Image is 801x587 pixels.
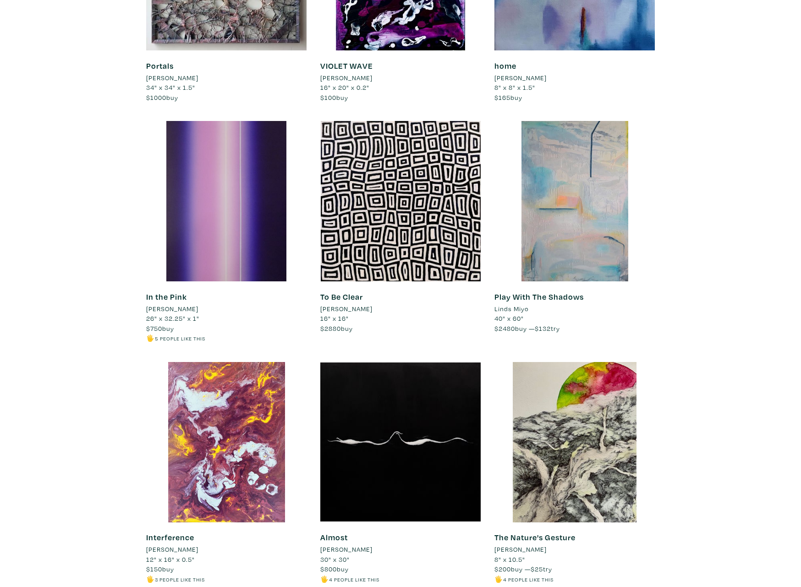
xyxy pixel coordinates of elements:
span: buy — try [494,565,552,573]
li: [PERSON_NAME] [494,73,547,83]
small: 4 people like this [329,576,379,583]
span: 8" x 8" x 1.5" [494,83,535,92]
span: buy [146,565,174,573]
li: [PERSON_NAME] [320,304,373,314]
a: To Be Clear [320,291,363,302]
a: home [494,60,516,71]
a: [PERSON_NAME] [146,544,307,554]
li: [PERSON_NAME] [146,544,198,554]
span: $2880 [320,324,341,333]
span: buy [320,324,353,333]
span: buy [494,93,522,102]
a: Linds Miyo [494,304,655,314]
small: 3 people like this [155,576,205,583]
span: 34" x 34" x 1.5" [146,83,195,92]
li: Linds Miyo [494,304,529,314]
span: buy [320,93,348,102]
span: $132 [535,324,551,333]
span: 16" x 16" [320,314,349,323]
li: [PERSON_NAME] [146,73,198,83]
li: 🖐️ [494,574,655,584]
li: 🖐️ [146,574,307,584]
a: [PERSON_NAME] [320,544,481,554]
span: 30" x 30" [320,555,350,564]
a: [PERSON_NAME] [146,304,307,314]
li: 🖐️ [146,333,307,343]
span: 16" x 20" x 0.2" [320,83,369,92]
small: 4 people like this [503,576,554,583]
span: 40" x 60" [494,314,524,323]
a: In the Pink [146,291,187,302]
a: [PERSON_NAME] [320,304,481,314]
span: 26" x 32.25" x 1" [146,314,199,323]
span: 8" x 10.5" [494,555,525,564]
span: $2480 [494,324,515,333]
li: [PERSON_NAME] [494,544,547,554]
li: [PERSON_NAME] [320,544,373,554]
a: Portals [146,60,174,71]
span: $25 [531,565,543,573]
span: $200 [494,565,511,573]
span: buy [146,324,174,333]
span: buy [146,93,178,102]
li: [PERSON_NAME] [320,73,373,83]
a: [PERSON_NAME] [494,73,655,83]
span: buy — try [494,324,560,333]
small: 5 people like this [155,335,205,342]
span: $800 [320,565,337,573]
li: [PERSON_NAME] [146,304,198,314]
a: The Nature's Gesture [494,532,576,543]
a: VIOLET WAVE [320,60,373,71]
span: $150 [146,565,162,573]
a: Play With The Shadows [494,291,584,302]
span: buy [320,565,349,573]
li: 🖐️ [320,574,481,584]
span: $100 [320,93,336,102]
a: Interference [146,532,194,543]
span: 12" x 16" x 0.5" [146,555,195,564]
a: Almost [320,532,348,543]
a: [PERSON_NAME] [494,544,655,554]
span: $750 [146,324,162,333]
a: [PERSON_NAME] [146,73,307,83]
span: $1000 [146,93,166,102]
span: $165 [494,93,510,102]
a: [PERSON_NAME] [320,73,481,83]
